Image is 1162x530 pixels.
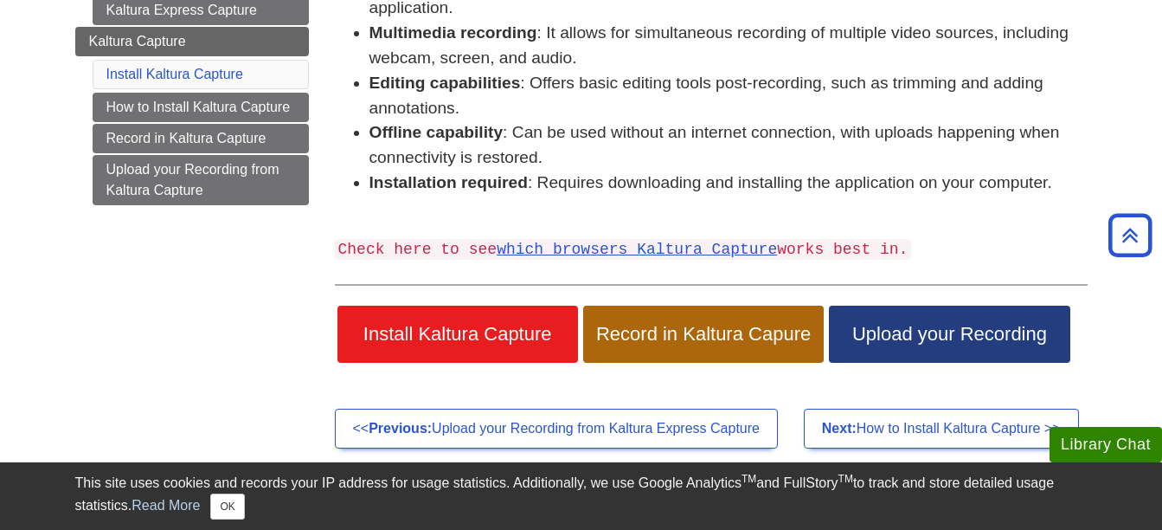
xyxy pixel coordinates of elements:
a: which browsers Kaltura Capture [497,241,777,258]
strong: Multimedia recording [369,23,537,42]
strong: Offline capability [369,123,504,141]
button: Library Chat [1050,427,1162,462]
a: <<Previous:Upload your Recording from Kaltura Express Capture [335,409,778,449]
a: Record in Kaltura Capure [583,306,824,363]
code: Check here to see works best in. [335,239,912,260]
sup: TM [741,473,756,485]
span: Install Kaltura Capture [350,323,565,346]
sup: TM [838,473,853,485]
li: : Requires downloading and installing the application on your computer. [369,171,1088,196]
a: Record in Kaltura Capture [93,124,309,153]
span: Record in Kaltura Capure [596,323,811,346]
a: Back to Top [1102,223,1158,247]
li: : It allows for simultaneous recording of multiple video sources, including webcam, screen, and a... [369,21,1088,71]
a: Install Kaltura Capture [337,306,578,363]
a: Upload your Recording from Kaltura Capture [93,155,309,205]
strong: Editing capabilities [369,74,521,92]
a: Upload your Recording [829,306,1069,363]
span: Kaltura Capture [89,34,186,48]
a: Install Kaltura Capture [106,67,243,81]
div: This site uses cookies and records your IP address for usage statistics. Additionally, we use Goo... [75,473,1088,520]
strong: Next: [822,421,857,436]
button: Close [210,494,244,520]
strong: Installation required [369,173,528,191]
a: Next:How to Install Kaltura Capture >> [804,409,1079,449]
a: Kaltura Capture [75,27,309,56]
a: Read More [132,498,200,513]
span: Upload your Recording [842,323,1056,346]
li: : Can be used without an internet connection, with uploads happening when connectivity is restored. [369,120,1088,171]
strong: Previous: [369,421,432,436]
a: How to Install Kaltura Capture [93,93,309,122]
li: : Offers basic editing tools post-recording, such as trimming and adding annotations. [369,71,1088,121]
